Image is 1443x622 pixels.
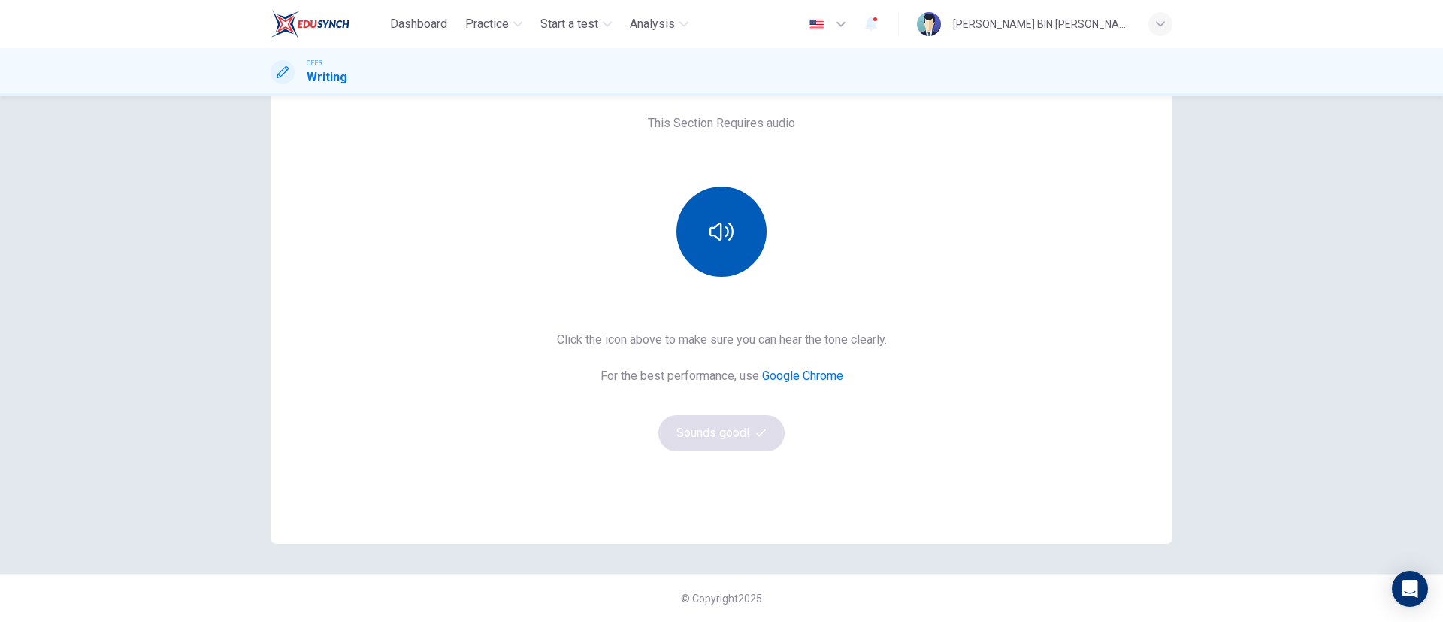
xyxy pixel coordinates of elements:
span: © Copyright 2025 [681,593,762,605]
button: Analysis [624,11,694,38]
h1: Writing [307,68,347,86]
img: Profile picture [917,12,941,36]
h6: For the best performance, use [600,367,843,385]
img: EduSynch logo [271,9,349,39]
span: Start a test [540,15,598,33]
h6: Click the icon above to make sure you can hear the tone clearly. [557,331,887,349]
button: Practice [459,11,528,38]
img: en [807,19,826,30]
div: Open Intercom Messenger [1392,571,1428,607]
h6: This Section Requires audio [648,114,795,132]
span: Dashboard [390,15,447,33]
a: EduSynch logo [271,9,384,39]
button: Start a test [534,11,618,38]
a: Google Chrome [762,369,843,383]
button: Dashboard [384,11,453,38]
span: Analysis [630,15,675,33]
span: Practice [465,15,509,33]
span: CEFR [307,58,322,68]
div: [PERSON_NAME] BIN [PERSON_NAME] [953,15,1130,33]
